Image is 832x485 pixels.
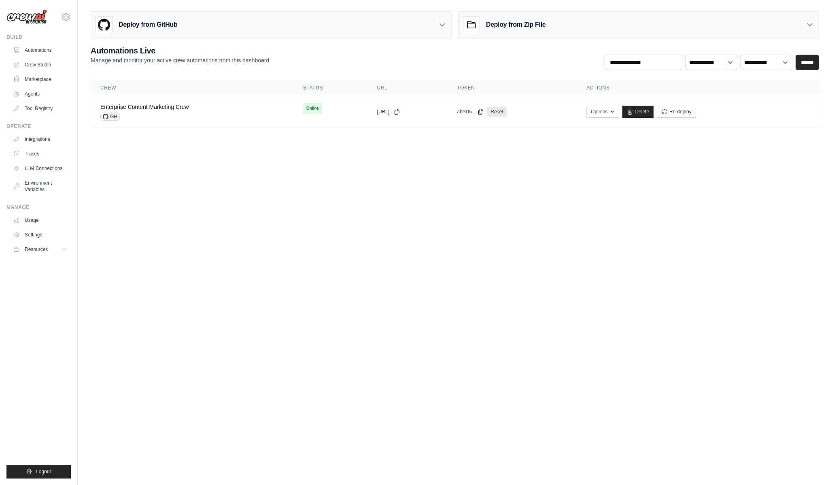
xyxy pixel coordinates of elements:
[6,465,71,479] button: Logout
[448,80,577,96] th: Token
[487,107,506,117] a: Reset
[6,123,71,130] div: Operate
[36,468,51,475] span: Logout
[10,177,71,196] a: Environment Variables
[586,106,619,118] button: Options
[486,20,545,30] h3: Deploy from Zip File
[6,204,71,211] div: Manage
[10,73,71,86] a: Marketplace
[457,108,484,115] button: abe1f5...
[25,246,48,253] span: Resources
[6,9,47,25] img: Logo
[303,103,322,114] span: Online
[293,80,367,96] th: Status
[10,228,71,241] a: Settings
[91,45,271,56] h2: Automations Live
[6,34,71,40] div: Build
[10,87,71,100] a: Agents
[100,113,120,121] span: GH
[10,162,71,175] a: LLM Connections
[91,56,271,64] p: Manage and monitor your active crew automations from this dashboard.
[10,243,71,256] button: Resources
[10,133,71,146] a: Integrations
[119,20,177,30] h3: Deploy from GitHub
[10,44,71,57] a: Automations
[10,147,71,160] a: Traces
[367,80,448,96] th: URL
[622,106,654,118] a: Delete
[96,17,112,33] img: GitHub Logo
[657,106,696,118] button: Re-deploy
[10,58,71,71] a: Crew Studio
[100,104,189,110] a: Enterprise Content Marketing Crew
[577,80,819,96] th: Actions
[91,80,293,96] th: Crew
[10,102,71,115] a: Tool Registry
[10,214,71,227] a: Usage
